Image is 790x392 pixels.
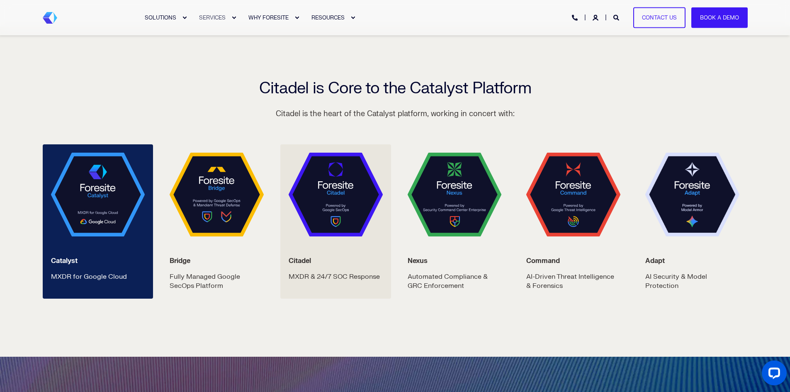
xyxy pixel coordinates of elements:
a: Foresite Nexus Nexus Automated Compliance & GRC Enforcement [399,144,510,299]
p: MXDR for Google Cloud [51,272,127,281]
div: Expand WHY FORESITE [294,15,299,20]
a: Foresite Bridge Bridge Fully Managed Google SecOps Platform [161,144,272,299]
span: RESOURCES [311,14,345,21]
a: Back to Home [43,12,57,24]
span: SOLUTIONS [145,14,176,21]
strong: Bridge [170,257,190,265]
strong: Adapt [645,257,665,265]
h2: Citadel is Core to the Catalyst Platform [43,80,748,96]
img: Foresite Catalyst [51,153,145,237]
p: AI Security & Model Protection [645,272,739,290]
div: Expand SOLUTIONS [182,15,187,20]
img: Foresite Adapt [645,153,739,236]
strong: Citadel [289,257,311,265]
div: Expand RESOURCES [350,15,355,20]
a: Book a Demo [691,7,748,28]
div: Expand SERVICES [231,15,236,20]
img: Foresite Citadel [289,153,383,237]
p: MXDR & 24/7 SOC Response [289,272,380,281]
p: Automated Compliance & GRC Enforcement [408,272,502,290]
strong: Command [526,257,560,265]
span: WHY FORESITE [248,14,289,21]
strong: Catalyst [51,257,78,265]
p: Citadel is the heart of the Catalyst platform, working in concert with: [276,107,515,122]
a: Foresite Catalyst Catalyst MXDR for Google Cloud [43,144,153,299]
img: Foresite Command [526,153,620,237]
a: Open Search [613,14,621,21]
p: AI-Driven Threat Intelligence & Forensics [526,272,620,290]
strong: Nexus [408,257,428,265]
iframe: LiveChat chat widget [755,357,790,392]
p: Fully Managed Google SecOps Platform [170,272,264,290]
img: Foresite Nexus [408,153,502,237]
img: Foresite Bridge [170,153,264,237]
a: Contact Us [633,7,685,28]
img: Foresite brand mark, a hexagon shape of blues with a directional arrow to the right hand side [43,12,57,24]
a: Foresite Command Command AI-Driven Threat Intelligence & Forensics [518,144,629,299]
a: Foresite Adapt Adapt AI Security & Model Protection [637,144,748,299]
a: Login [593,14,600,21]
